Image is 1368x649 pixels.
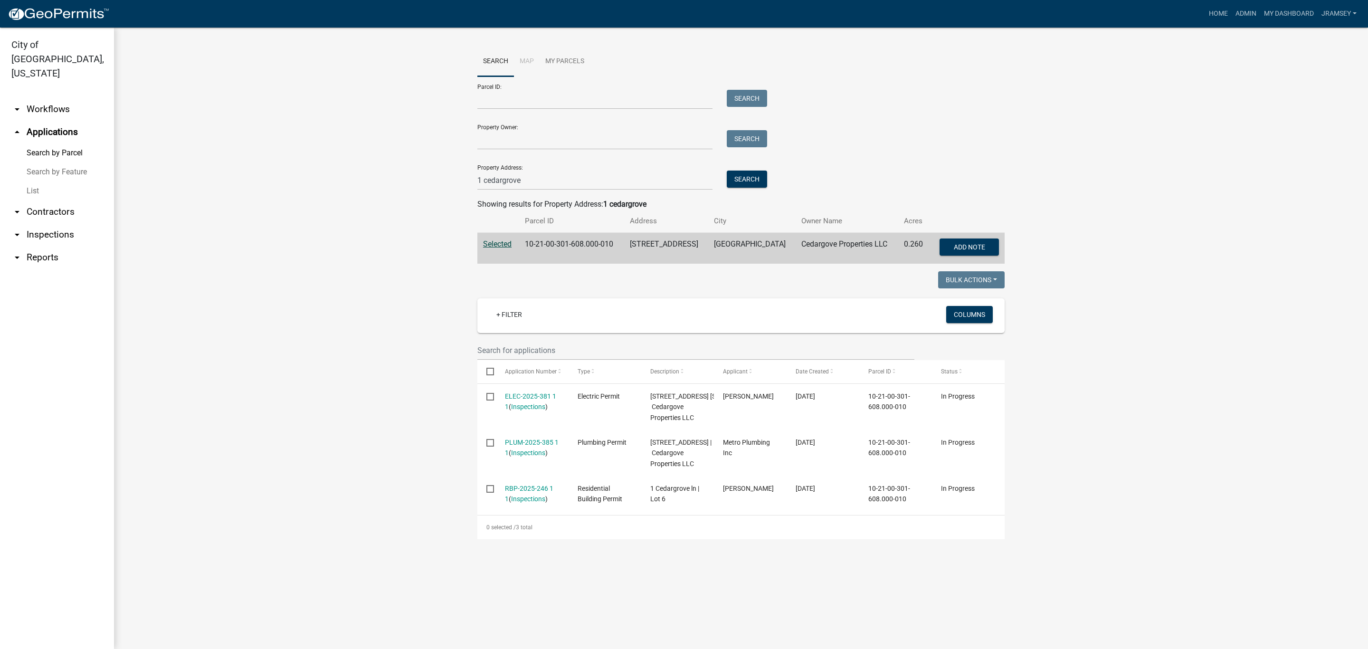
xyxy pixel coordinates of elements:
[723,485,774,492] span: Nate hock
[477,199,1005,210] div: Showing results for Property Address:
[505,485,553,503] a: RBP-2025-246 1 1
[941,392,975,400] span: In Progress
[495,360,568,383] datatable-header-cell: Application Number
[940,239,999,256] button: Add Note
[723,392,774,400] span: Brandon Blake
[796,233,898,264] td: Cedargove Properties LLC
[1232,5,1260,23] a: Admin
[868,368,891,375] span: Parcel ID
[941,485,975,492] span: In Progress
[11,252,23,263] i: arrow_drop_down
[624,210,708,232] th: Address
[477,47,514,77] a: Search
[505,391,560,413] div: ( )
[714,360,787,383] datatable-header-cell: Applicant
[519,210,624,232] th: Parcel ID
[1318,5,1360,23] a: jramsey
[1205,5,1232,23] a: Home
[505,392,556,411] a: ELEC-2025-381 1 1
[486,524,516,531] span: 0 selected /
[938,271,1005,288] button: Bulk Actions
[505,439,559,457] a: PLUM-2025-385 1 1
[477,360,495,383] datatable-header-cell: Select
[796,439,815,446] span: 07/15/2025
[624,233,708,264] td: [STREET_ADDRESS]
[511,495,545,503] a: Inspections
[477,341,914,360] input: Search for applications
[511,449,545,457] a: Inspections
[708,233,796,264] td: [GEOGRAPHIC_DATA]
[650,368,679,375] span: Description
[603,200,646,209] strong: 1 cedargrove
[868,485,910,503] span: 10-21-00-301-608.000-010
[568,360,641,383] datatable-header-cell: Type
[708,210,796,232] th: City
[796,485,815,492] span: 06/25/2025
[953,243,985,251] span: Add Note
[505,437,560,459] div: ( )
[868,439,910,457] span: 10-21-00-301-608.000-010
[11,206,23,218] i: arrow_drop_down
[727,171,767,188] button: Search
[727,130,767,147] button: Search
[519,233,624,264] td: 10-21-00-301-608.000-010
[505,368,557,375] span: Application Number
[641,360,714,383] datatable-header-cell: Description
[946,306,993,323] button: Columns
[787,360,859,383] datatable-header-cell: Date Created
[932,360,1005,383] datatable-header-cell: Status
[650,392,771,422] span: 1 CEDARGROVE LANE 1 Cedargrove Ln., Lot 6 | Cedargove Properties LLC
[859,360,932,383] datatable-header-cell: Parcel ID
[723,368,748,375] span: Applicant
[941,368,958,375] span: Status
[505,483,560,505] div: ( )
[578,392,620,400] span: Electric Permit
[11,229,23,240] i: arrow_drop_down
[650,485,699,503] span: 1 Cedargrove ln | Lot 6
[796,210,898,232] th: Owner Name
[898,233,930,264] td: 0.260
[727,90,767,107] button: Search
[578,485,622,503] span: Residential Building Permit
[796,368,829,375] span: Date Created
[578,368,590,375] span: Type
[796,392,815,400] span: 07/16/2025
[483,239,512,248] a: Selected
[898,210,930,232] th: Acres
[941,439,975,446] span: In Progress
[489,306,530,323] a: + Filter
[477,515,1005,539] div: 3 total
[511,403,545,410] a: Inspections
[723,439,770,457] span: Metro Plumbing Inc
[11,104,23,115] i: arrow_drop_down
[1260,5,1318,23] a: My Dashboard
[11,126,23,138] i: arrow_drop_up
[868,392,910,411] span: 10-21-00-301-608.000-010
[540,47,590,77] a: My Parcels
[650,439,712,468] span: 1 CEDARGROVE LANE 1 Cedargrove Lot 6 | Cedargove Properties LLC
[578,439,627,446] span: Plumbing Permit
